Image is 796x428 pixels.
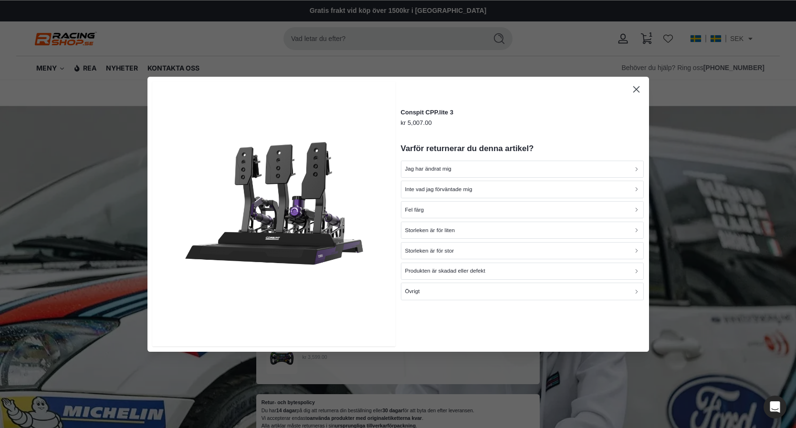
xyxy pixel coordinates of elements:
button: Övrigt [400,283,644,300]
p: Storleken är för liten [405,225,455,234]
button: Storleken är för liten [400,222,644,239]
p: Jag har ändrat mig [405,164,451,173]
p: Övrigt [405,287,419,296]
p: Inte vad jag förväntade mig [405,185,472,194]
button: Inte vad jag förväntade mig [400,181,644,198]
p: kr 5,007.00 [400,117,453,127]
p: Produkten är skadad eller defekt [405,266,485,275]
p: Fel färg [405,205,424,214]
button: Jag har ändrat mig [400,160,644,177]
h2: Varför returnerar du denna artikel? [400,143,644,154]
button: Produkten är skadad eller defekt [400,262,644,279]
img: cpp-lite3-1_1.png [155,85,392,322]
button: Storleken är för stor [400,242,644,259]
p: Conspit CPP.lite 3 [400,107,453,117]
p: Storleken är för stor [405,246,454,255]
button: Fel färg [400,201,644,218]
div: Open Intercom Messenger [764,396,786,418]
